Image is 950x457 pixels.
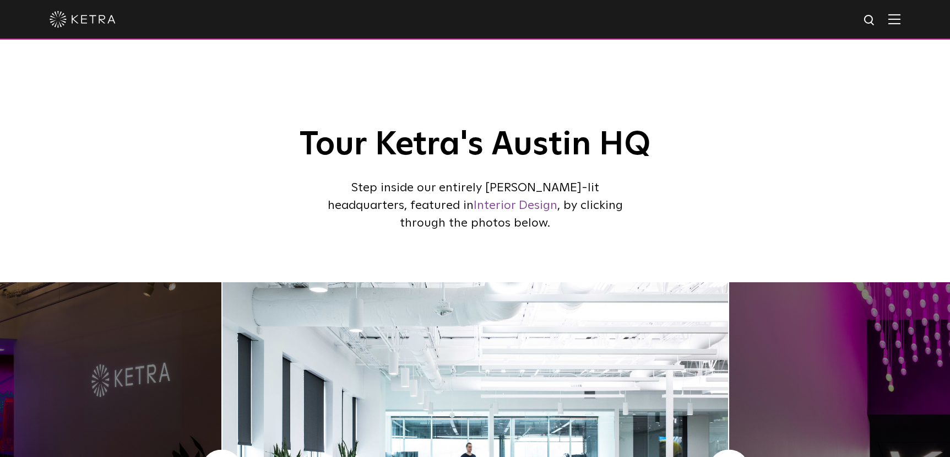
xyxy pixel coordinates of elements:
[274,127,676,163] h2: Tour Ketra's Austin HQ
[50,11,116,28] img: ketra-logo-2019-white
[474,200,557,212] a: Interior Design
[863,14,877,28] img: search icon
[327,180,624,233] p: Step inside our entirely [PERSON_NAME]-lit headquarters, featured in , by clicking through the ph...
[888,14,900,24] img: Hamburger%20Nav.svg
